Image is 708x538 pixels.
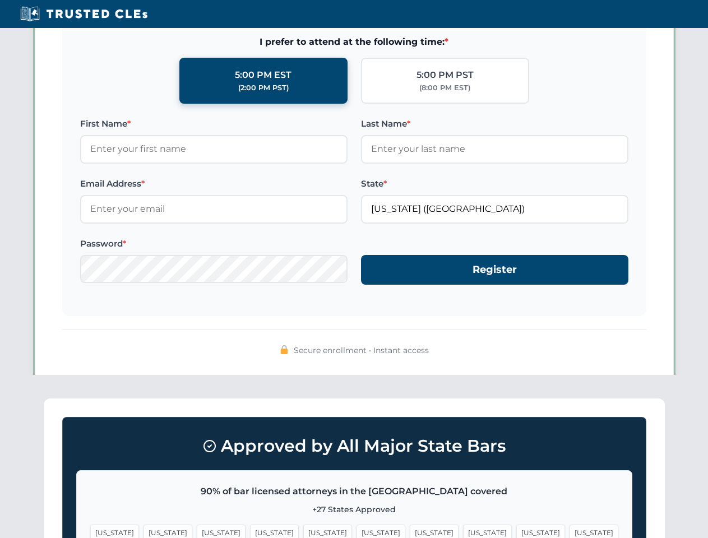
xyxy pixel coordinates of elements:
[417,68,474,82] div: 5:00 PM PST
[90,484,618,499] p: 90% of bar licensed attorneys in the [GEOGRAPHIC_DATA] covered
[361,135,628,163] input: Enter your last name
[361,255,628,285] button: Register
[17,6,151,22] img: Trusted CLEs
[294,344,429,356] span: Secure enrollment • Instant access
[90,503,618,516] p: +27 States Approved
[80,135,348,163] input: Enter your first name
[361,117,628,131] label: Last Name
[80,177,348,191] label: Email Address
[361,195,628,223] input: Florida (FL)
[80,195,348,223] input: Enter your email
[238,82,289,94] div: (2:00 PM PST)
[76,431,632,461] h3: Approved by All Major State Bars
[80,237,348,251] label: Password
[361,177,628,191] label: State
[280,345,289,354] img: 🔒
[235,68,291,82] div: 5:00 PM EST
[80,35,628,49] span: I prefer to attend at the following time:
[80,117,348,131] label: First Name
[419,82,470,94] div: (8:00 PM EST)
